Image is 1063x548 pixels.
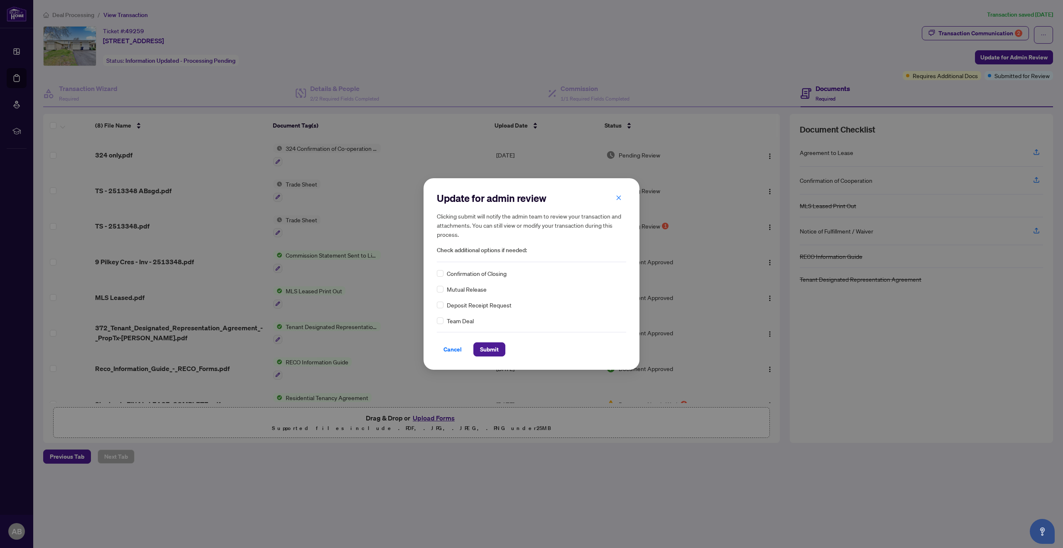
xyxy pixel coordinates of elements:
[447,316,474,325] span: Team Deal
[616,195,622,201] span: close
[473,342,505,356] button: Submit
[447,300,512,310] span: Deposit Receipt Request
[437,246,626,255] span: Check additional options if needed:
[480,343,499,356] span: Submit
[447,285,487,294] span: Mutual Release
[437,342,468,356] button: Cancel
[437,192,626,205] h2: Update for admin review
[447,269,507,278] span: Confirmation of Closing
[443,343,462,356] span: Cancel
[437,211,626,239] h5: Clicking submit will notify the admin team to review your transaction and attachments. You can st...
[1030,519,1055,544] button: Open asap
